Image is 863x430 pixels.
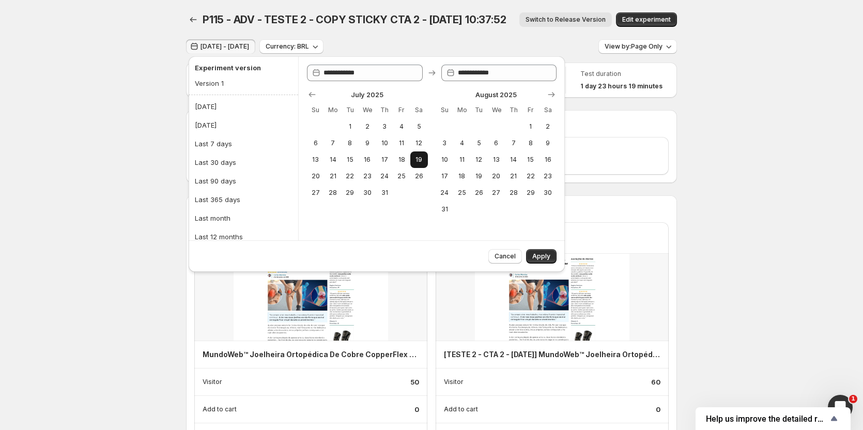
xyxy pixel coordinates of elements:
button: Wednesday August 20 2025 [488,168,505,185]
span: 27 [492,189,501,197]
button: Wednesday July 16 2025 [359,151,376,168]
div: Last 30 days [195,157,236,167]
span: 21 [328,172,337,180]
button: Tuesday July 29 2025 [342,185,359,201]
span: 16 [363,156,372,164]
button: Tuesday July 22 2025 [342,168,359,185]
span: Sa [414,106,423,114]
span: 19 [414,156,423,164]
span: 26 [474,189,483,197]
button: Last 12 months [192,228,295,245]
button: Thursday August 14 2025 [505,151,522,168]
a: Test duration1 day 23 hours 19 minutes [580,69,662,91]
p: Add to cart [203,405,237,413]
h2: Experiment version [195,63,288,73]
button: Tuesday August 26 2025 [470,185,487,201]
th: Friday [522,102,539,118]
span: P115 - ADV - TESTE 2 - COPY STICKY CTA 2 - [DATE] 10:37:52 [203,13,506,26]
span: Help us improve the detailed report for A/B campaigns [706,414,828,424]
img: -pages-teste-2-cta-2-19-07-25-mundoweb-joelheira-ortopedica-de-cobre-copperflex-a3_thumbnail.jpg [436,254,669,341]
span: 15 [346,156,355,164]
button: Thursday July 3 2025 [376,118,393,135]
button: Saturday August 23 2025 [540,168,557,185]
span: 16 [544,156,552,164]
button: Friday August 8 2025 [522,135,539,151]
span: 1 [526,122,535,131]
p: 0 [414,404,419,414]
button: Back [186,12,201,27]
th: Saturday [410,102,427,118]
button: Edit experiment [616,12,677,27]
div: Last month [195,213,230,223]
span: 1 [849,395,857,403]
button: Show previous month, June 2025 [305,87,319,102]
button: Sunday July 20 2025 [307,168,324,185]
button: Wednesday August 13 2025 [488,151,505,168]
button: Sunday August 17 2025 [436,168,453,185]
div: Last 12 months [195,232,243,242]
span: 8 [526,139,535,147]
button: Saturday July 26 2025 [410,168,427,185]
span: 22 [346,172,355,180]
span: Su [440,106,449,114]
button: Last 365 days [192,191,295,208]
button: Tuesday July 1 2025 [342,118,359,135]
button: Saturday August 30 2025 [540,185,557,201]
span: 8 [346,139,355,147]
div: [DATE] [195,120,217,130]
th: Tuesday [342,102,359,118]
span: [DATE] - [DATE] [201,42,249,51]
span: Edit experiment [622,16,671,24]
span: 12 [414,139,423,147]
span: 1 [346,122,355,131]
button: Saturday August 9 2025 [540,135,557,151]
button: Saturday July 12 2025 [410,135,427,151]
span: 18 [397,156,406,164]
button: Monday July 21 2025 [324,168,341,185]
button: Monday July 28 2025 [324,185,341,201]
button: Last 7 days [192,135,295,152]
iframe: Intercom live chat [828,395,853,420]
button: Wednesday July 9 2025 [359,135,376,151]
span: 30 [544,189,552,197]
span: We [492,106,501,114]
span: 7 [328,139,337,147]
span: 13 [311,156,320,164]
button: Sunday July 27 2025 [307,185,324,201]
button: Tuesday August 19 2025 [470,168,487,185]
button: [DATE] [192,98,295,115]
span: 5 [474,139,483,147]
button: Thursday July 24 2025 [376,168,393,185]
button: Friday July 18 2025 [393,151,410,168]
span: 20 [311,172,320,180]
button: Saturday August 16 2025 [540,151,557,168]
span: 5 [414,122,423,131]
button: Tuesday July 15 2025 [342,151,359,168]
button: Monday July 7 2025 [324,135,341,151]
span: 30 [363,189,372,197]
span: 6 [311,139,320,147]
span: 20 [492,172,501,180]
th: Friday [393,102,410,118]
span: 24 [440,189,449,197]
button: Thursday July 31 2025 [376,185,393,201]
button: Saturday July 5 2025 [410,118,427,135]
button: Monday July 14 2025 [324,151,341,168]
span: 31 [440,205,449,213]
p: Visitor [203,378,222,386]
span: 6 [492,139,501,147]
span: 19 [474,172,483,180]
button: Wednesday August 27 2025 [488,185,505,201]
span: 14 [328,156,337,164]
button: Wednesday July 30 2025 [359,185,376,201]
div: Last 7 days [195,139,232,149]
span: 12 [474,156,483,164]
button: Thursday August 7 2025 [505,135,522,151]
button: Monday August 18 2025 [453,168,470,185]
th: Tuesday [470,102,487,118]
button: Thursday July 17 2025 [376,151,393,168]
button: Show survey - Help us improve the detailed report for A/B campaigns [706,412,840,425]
button: Monday August 11 2025 [453,151,470,168]
span: Tu [346,106,355,114]
th: Monday [324,102,341,118]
